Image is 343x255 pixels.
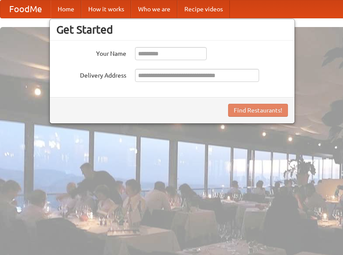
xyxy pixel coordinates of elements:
[81,0,131,18] a: How it works
[56,47,126,58] label: Your Name
[177,0,230,18] a: Recipe videos
[0,0,51,18] a: FoodMe
[228,104,288,117] button: Find Restaurants!
[56,69,126,80] label: Delivery Address
[51,0,81,18] a: Home
[56,23,288,36] h3: Get Started
[131,0,177,18] a: Who we are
